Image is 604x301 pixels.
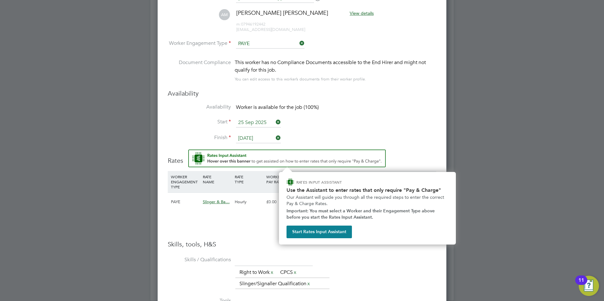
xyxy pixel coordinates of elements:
[203,199,230,204] span: Slinger & Ba…
[169,171,201,192] div: WORKER ENGAGEMENT TYPE
[237,280,313,288] li: Slinger/Signaller Qualification
[287,178,294,186] img: ENGAGE Assistant Icon
[287,208,436,220] strong: Important: You must select a Worker and their Engagement Type above before you start the Rates In...
[188,150,386,167] button: Rate Assistant
[168,119,231,125] label: Start
[168,257,231,263] label: Skills / Qualifications
[201,171,233,187] div: RATE NAME
[169,193,201,211] div: PAYE
[306,280,311,288] a: x
[236,134,281,143] input: Select one
[350,10,374,16] span: View details
[392,171,414,192] div: AGENCY CHARGE RATE
[287,226,352,238] button: Start Rates Input Assistant
[287,194,448,207] p: Our Assistant will guide you through all the required steps to enter the correct Pay & Charge Rates.
[168,240,436,248] h3: Skills, tools, H&S
[168,134,231,141] label: Finish
[236,39,305,49] input: Select one
[168,89,436,97] h3: Availability
[236,9,328,16] span: [PERSON_NAME] [PERSON_NAME]
[296,180,376,185] p: RATES INPUT ASSISTANT
[237,268,277,277] li: Right to Work
[270,268,274,276] a: x
[579,276,599,296] button: Open Resource Center, 11 new notifications
[168,104,231,110] label: Availability
[293,268,297,276] a: x
[297,171,329,187] div: HOLIDAY PAY
[236,21,265,27] span: 07946192442
[265,171,297,187] div: WORKER PAY RATE
[168,40,231,47] label: Worker Engagement Type
[578,280,584,288] div: 11
[168,150,436,165] h3: Rates
[219,9,230,20] span: AM
[233,171,265,187] div: RATE TYPE
[236,104,319,110] span: Worker is available for the job (100%)
[236,118,281,127] input: Select one
[279,172,456,245] div: How to input Rates that only require Pay & Charge
[236,27,305,32] span: [EMAIL_ADDRESS][DOMAIN_NAME]
[329,171,360,187] div: EMPLOYER COST
[287,187,448,193] h2: Use the Assistant to enter rates that only require "Pay & Charge"
[235,75,366,83] div: You can edit access to this worker’s documents from their worker profile.
[235,59,436,74] div: This worker has no Compliance Documents accessible to the End Hirer and might not qualify for thi...
[278,268,300,277] li: CPCS
[233,193,265,211] div: Hourly
[236,21,241,27] span: m:
[265,193,297,211] div: £0.00
[168,59,231,82] label: Document Compliance
[360,171,392,187] div: AGENCY MARKUP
